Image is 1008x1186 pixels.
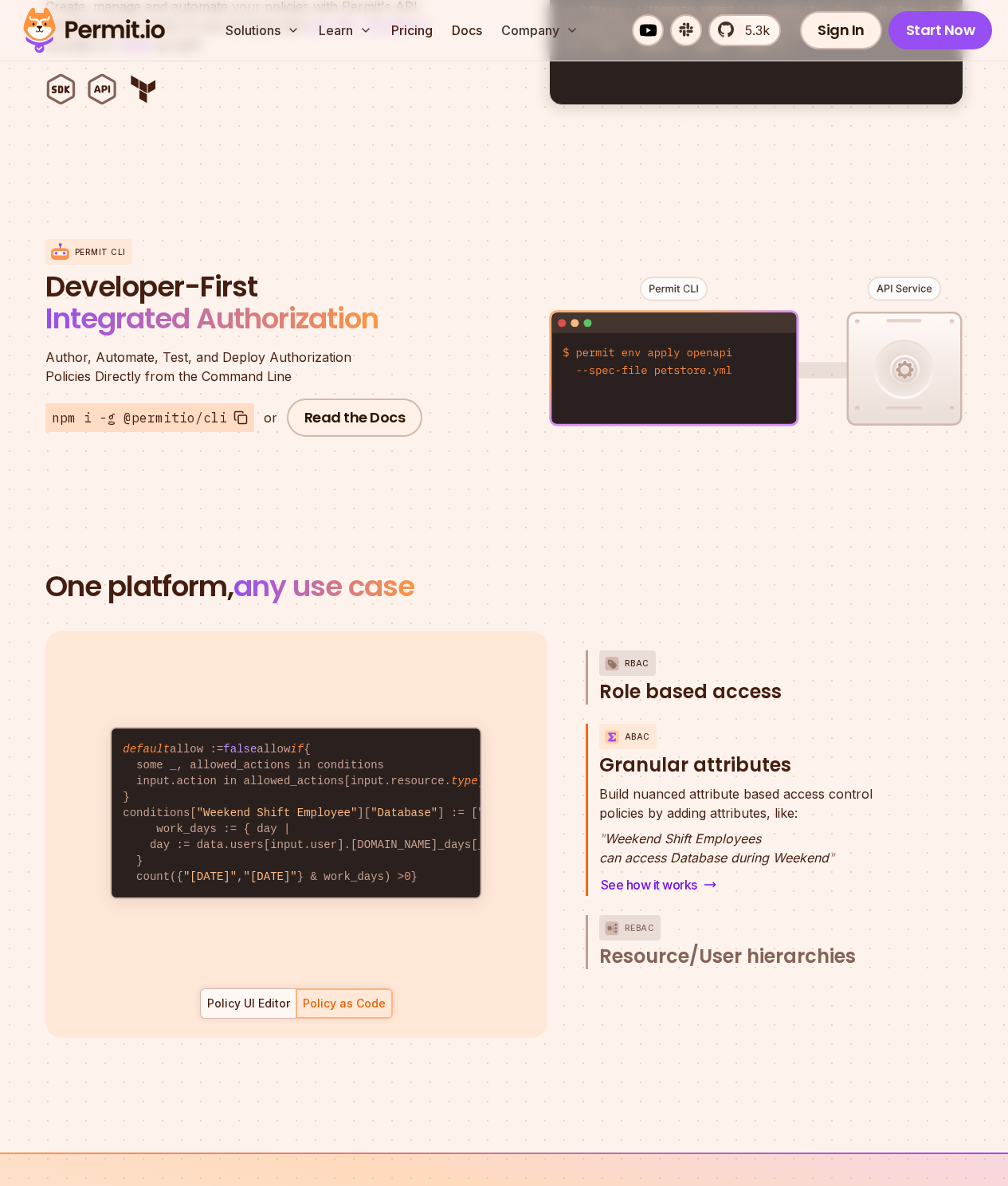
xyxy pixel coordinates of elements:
span: npm i -g @permitio/cli [52,408,227,427]
button: Solutions [219,14,306,46]
a: Sign In [800,11,882,49]
span: 0 [405,870,411,883]
span: default [124,743,171,756]
button: RBACRole based access [599,650,896,705]
span: " [829,850,834,866]
span: "[DATE]" [244,870,297,883]
div: or [264,408,277,427]
span: "Read" [478,807,518,819]
p: RBAC [625,650,649,676]
span: any use case [233,566,414,607]
span: "Weekend Shift Employee" [197,807,358,819]
button: ReBACResource/User hierarchies [599,915,896,969]
span: " [599,831,605,846]
p: policies by adding attributes, like: [599,784,873,823]
a: See how it works [599,874,718,896]
a: Docs [445,14,488,46]
code: allow := allow { some _, allowed_actions in conditions input.action in allowed_actions[input.reso... [112,728,480,897]
p: Permit CLI [75,246,126,258]
span: Developer-First [45,271,428,303]
button: npm i -g @permitio/cli [45,403,254,432]
a: Read the Docs [287,399,423,437]
p: Weekend Shift Employees can access Database during Weekend [599,829,873,867]
div: ABACGranular attributes [599,784,896,896]
span: Role based access [599,679,782,705]
img: Permit logo [16,3,172,57]
span: "[DATE]" [183,870,237,883]
button: Policy UI Editor [200,988,296,1019]
span: Integrated Authorization [45,298,378,339]
span: 5.3k [735,21,770,40]
button: Learn [312,14,378,46]
span: type [451,775,478,787]
h2: One platform, [45,571,963,603]
a: Start Now [888,11,993,49]
button: Company [495,14,585,46]
div: Policy UI Editor [207,996,290,1011]
span: Build nuanced attribute based access control [599,784,873,803]
span: "Database" [371,807,438,819]
span: Resource/User hierarchies [599,944,856,969]
span: if [291,743,304,756]
p: Policies Directly from the Command Line [45,348,428,386]
p: ReBAC [625,915,655,941]
a: Pricing [385,14,439,46]
span: Author, Automate, Test, and Deploy Authorization [45,348,428,367]
span: false [224,743,257,756]
a: 5.3k [708,14,781,46]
